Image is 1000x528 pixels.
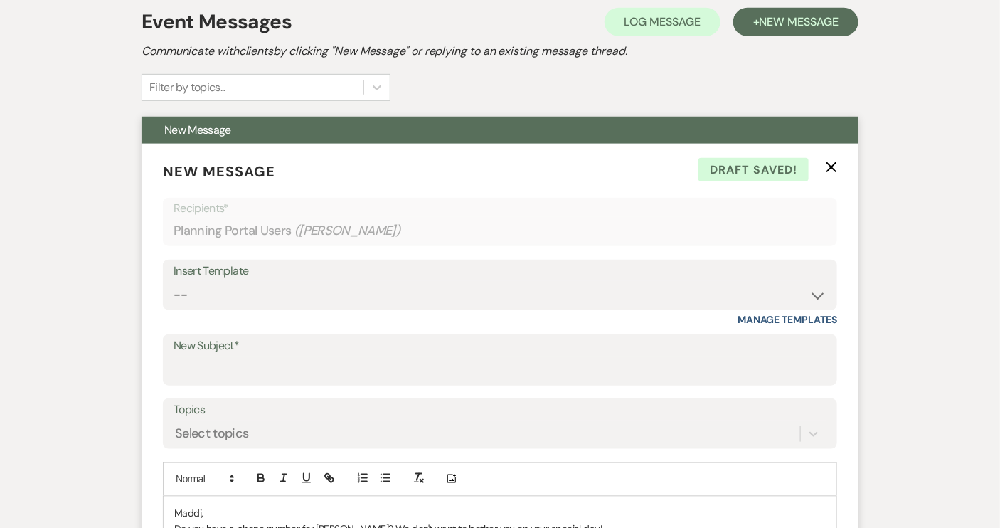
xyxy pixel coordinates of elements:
[142,43,858,60] h2: Communicate with clients by clicking "New Message" or replying to an existing message thread.
[174,217,826,245] div: Planning Portal Users
[605,8,720,36] button: Log Message
[174,199,826,218] p: Recipients*
[174,261,826,282] div: Insert Template
[733,8,858,36] button: +New Message
[175,425,249,444] div: Select topics
[149,79,225,96] div: Filter by topics...
[760,14,839,29] span: New Message
[174,505,826,521] p: Maddi,
[174,400,826,421] label: Topics
[738,313,837,326] a: Manage Templates
[294,221,401,241] span: ( [PERSON_NAME] )
[164,122,231,137] span: New Message
[163,162,275,181] span: New Message
[624,14,701,29] span: Log Message
[698,158,809,182] span: Draft saved!
[142,7,292,37] h1: Event Messages
[174,336,826,357] label: New Subject*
